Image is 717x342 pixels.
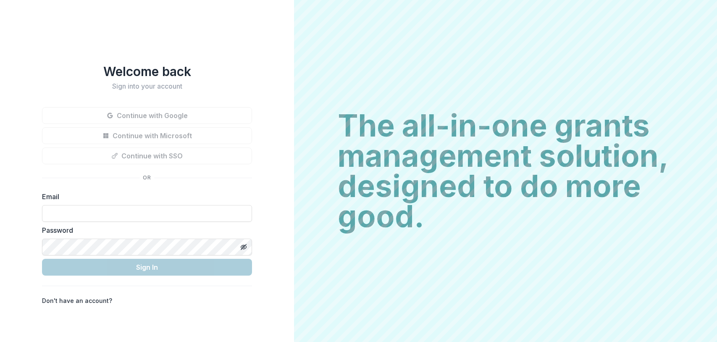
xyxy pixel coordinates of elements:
button: Sign In [42,259,252,276]
button: Continue with Microsoft [42,127,252,144]
h1: Welcome back [42,64,252,79]
label: Email [42,192,247,202]
button: Toggle password visibility [237,240,250,254]
label: Password [42,225,247,235]
p: Don't have an account? [42,296,112,305]
button: Continue with SSO [42,147,252,164]
h2: Sign into your account [42,82,252,90]
button: Continue with Google [42,107,252,124]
